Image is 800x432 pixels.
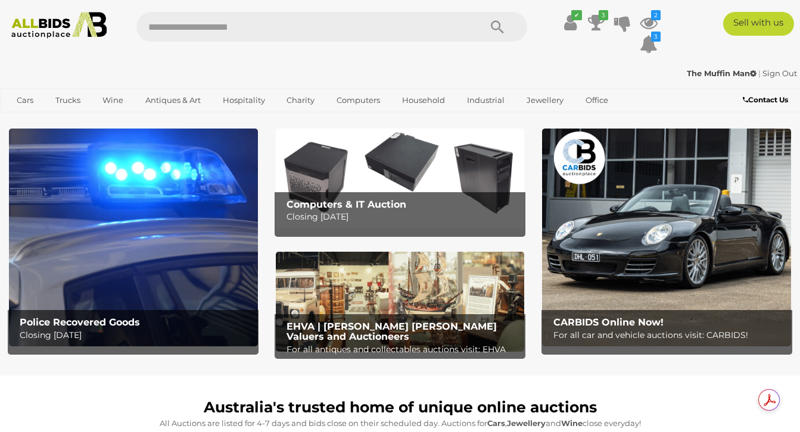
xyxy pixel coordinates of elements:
img: Allbids.com.au [6,12,113,39]
a: 2 [640,12,658,33]
i: 3 [599,10,608,20]
strong: The Muffin Man [687,68,757,78]
a: Police Recovered Goods Police Recovered Goods Closing [DATE] [9,129,258,346]
strong: Jewellery [507,418,546,428]
p: Closing [DATE] [287,209,519,224]
p: Closing [DATE] [20,328,253,343]
strong: Wine [561,418,583,428]
i: 3 [651,32,661,42]
a: 3 [640,33,658,55]
a: Jewellery [519,90,571,110]
p: All Auctions are listed for 4-7 days and bids close on their scheduled day. Auctions for , and cl... [15,417,785,430]
p: For all car and vehicle auctions visit: CARBIDS! [553,328,786,343]
a: Office [578,90,616,110]
button: Search [468,12,527,42]
a: Antiques & Art [138,90,208,110]
a: Charity [279,90,322,110]
a: Computers & IT Auction Computers & IT Auction Closing [DATE] [276,129,525,228]
i: ✔ [571,10,582,20]
a: Hospitality [215,90,273,110]
b: Police Recovered Goods [20,317,140,328]
a: CARBIDS Online Now! CARBIDS Online Now! For all car and vehicle auctions visit: CARBIDS! [542,129,791,346]
a: Sports [9,110,49,130]
a: Cars [9,90,41,110]
a: Contact Us [743,93,791,107]
a: Sign Out [762,68,797,78]
a: The Muffin Man [687,68,758,78]
p: For all antiques and collectables auctions visit: EHVA [287,342,519,357]
strong: Cars [487,418,505,428]
a: 3 [587,12,605,33]
a: Trucks [48,90,88,110]
b: CARBIDS Online Now! [553,317,664,328]
a: Computers [329,90,388,110]
a: ✔ [561,12,579,33]
span: | [758,68,761,78]
b: EHVA | [PERSON_NAME] [PERSON_NAME] Valuers and Auctioneers [287,321,497,343]
a: [GEOGRAPHIC_DATA] [55,110,155,130]
a: Wine [95,90,131,110]
img: EHVA | Evans Hastings Valuers and Auctioneers [276,252,525,351]
i: 2 [651,10,661,20]
img: CARBIDS Online Now! [542,129,791,346]
a: Industrial [459,90,512,110]
a: Sell with us [723,12,794,36]
b: Computers & IT Auction [287,199,406,210]
b: Contact Us [743,95,788,104]
h1: Australia's trusted home of unique online auctions [15,399,785,416]
a: Household [394,90,453,110]
a: EHVA | Evans Hastings Valuers and Auctioneers EHVA | [PERSON_NAME] [PERSON_NAME] Valuers and Auct... [276,252,525,351]
img: Police Recovered Goods [9,129,258,346]
img: Computers & IT Auction [276,129,525,228]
